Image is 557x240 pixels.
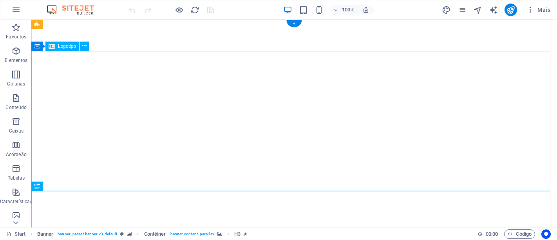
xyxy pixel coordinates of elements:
i: Recarregar página [190,5,199,15]
button: design [442,5,451,15]
i: Este elemento contém um plano de fundo [127,232,132,236]
button: text_generator [489,5,498,15]
p: Caixas [9,128,24,134]
h6: 100% [342,5,354,15]
i: O elemento contém uma animação [244,232,247,236]
i: Navegador [473,5,482,15]
span: Mais [526,6,550,14]
span: . banner .preset-banner-v3-default [56,229,117,239]
span: Logotipo [58,44,76,49]
i: Design (Ctrl+Alt+Y) [442,5,451,15]
span: Clique para selecionar. Clique duas vezes para editar [234,229,241,239]
p: Colunas [7,81,25,87]
i: Publicar [506,5,515,15]
span: Código [508,229,532,239]
i: Páginas (Ctrl+Alt+S) [458,5,467,15]
span: Clique para selecionar. Clique duas vezes para editar [37,229,54,239]
i: Este elemento é uma predefinição personalizável [120,232,124,236]
a: Clique para cancelar a seleção. Clique duas vezes para abrir as Páginas [6,229,26,239]
button: navigator [473,5,483,15]
button: Usercentrics [541,229,551,239]
p: Conteúdo [5,104,27,111]
img: Editor Logo [45,5,104,15]
button: Mais [523,4,553,16]
button: publish [505,4,517,16]
span: . banner-content .parallax [169,229,214,239]
p: Acordeão [6,151,27,158]
i: AI Writer [489,5,498,15]
button: reload [190,5,199,15]
i: Este elemento contém um plano de fundo [217,232,222,236]
span: Clique para selecionar. Clique duas vezes para editar [144,229,166,239]
p: Tabelas [8,175,25,181]
h6: Tempo de sessão [477,229,498,239]
button: Clique aqui para sair do modo de visualização e continuar editando [174,5,184,15]
nav: breadcrumb [37,229,248,239]
div: + [286,20,302,27]
p: Favoritos [6,34,26,40]
button: Código [504,229,535,239]
span: 00 00 [486,229,498,239]
p: Elementos [5,57,27,64]
button: pages [458,5,467,15]
button: 100% [330,5,358,15]
span: : [491,231,492,237]
i: Ao redimensionar, ajusta automaticamente o nível de zoom para caber no dispositivo escolhido. [362,6,369,13]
